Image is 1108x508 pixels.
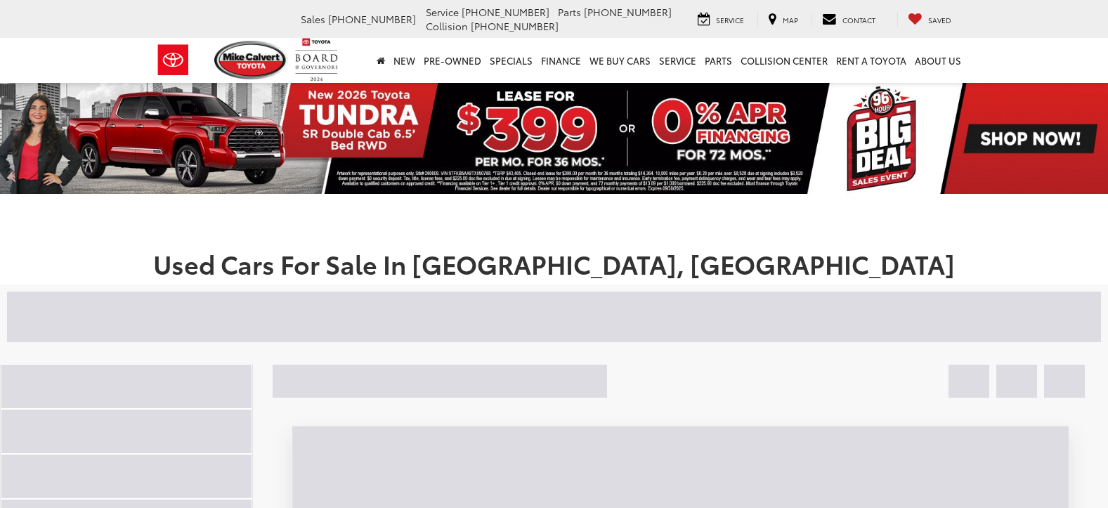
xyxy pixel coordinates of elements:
[928,15,951,25] span: Saved
[832,38,911,83] a: Rent a Toyota
[147,37,200,83] img: Toyota
[328,12,416,26] span: [PHONE_NUMBER]
[462,5,549,19] span: [PHONE_NUMBER]
[537,38,585,83] a: Finance
[558,5,581,19] span: Parts
[716,15,744,25] span: Service
[419,38,485,83] a: Pre-Owned
[471,19,559,33] span: [PHONE_NUMBER]
[584,5,672,19] span: [PHONE_NUMBER]
[585,38,655,83] a: WE BUY CARS
[485,38,537,83] a: Specials
[736,38,832,83] a: Collision Center
[301,12,325,26] span: Sales
[655,38,700,83] a: Service
[389,38,419,83] a: New
[757,12,809,27] a: Map
[842,15,875,25] span: Contact
[897,12,962,27] a: My Saved Vehicles
[426,5,459,19] span: Service
[812,12,886,27] a: Contact
[911,38,965,83] a: About Us
[687,12,755,27] a: Service
[783,15,798,25] span: Map
[372,38,389,83] a: Home
[214,41,289,79] img: Mike Calvert Toyota
[426,19,468,33] span: Collision
[700,38,736,83] a: Parts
